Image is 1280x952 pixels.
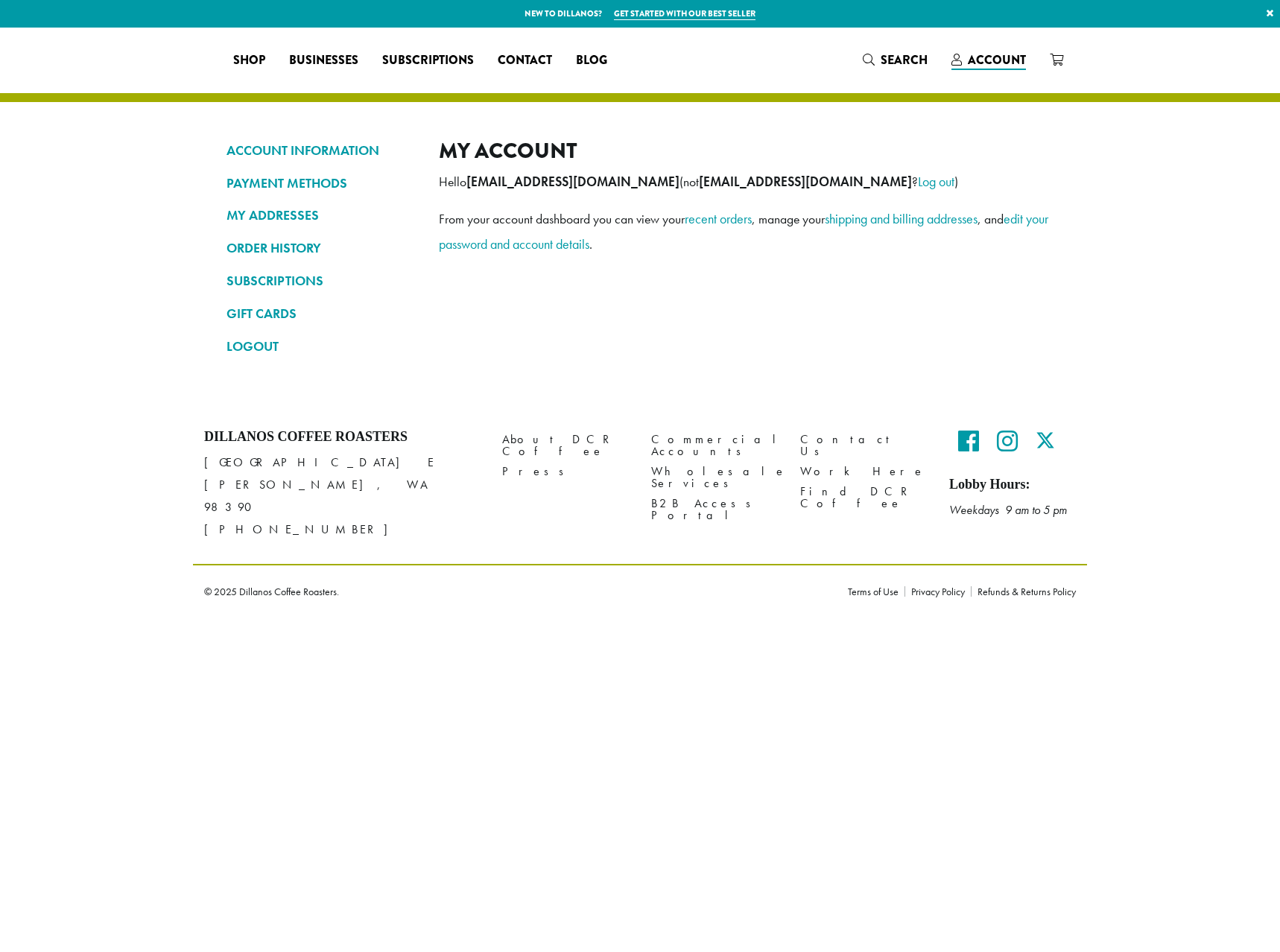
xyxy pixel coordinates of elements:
[226,235,416,261] a: ORDER HISTORY
[825,210,978,227] a: shipping and billing addresses
[226,138,416,163] a: ACCOUNT INFORMATION
[968,51,1026,69] span: Account
[949,477,1076,493] h5: Lobby Hours:
[439,169,1054,194] p: Hello (not ? )
[204,429,480,445] h4: Dillanos Coffee Roasters
[233,51,265,70] span: Shop
[651,429,778,461] a: Commercial Accounts
[204,451,480,541] p: [GEOGRAPHIC_DATA] E [PERSON_NAME], WA 98390 [PHONE_NUMBER]
[614,7,755,20] a: Get started with our best seller
[226,203,416,228] a: MY ADDRESSES
[439,138,1054,164] h2: My account
[439,206,1054,257] p: From your account dashboard you can view your , manage your , and .
[502,462,629,482] a: Press
[221,48,277,72] a: Shop
[651,494,778,526] a: B2B Access Portal
[848,586,904,597] a: Terms of Use
[226,171,416,196] a: PAYMENT METHODS
[226,138,416,371] nav: Account pages
[226,301,416,326] a: GIFT CARDS
[685,210,752,227] a: recent orders
[904,586,971,597] a: Privacy Policy
[466,174,679,190] strong: [EMAIL_ADDRESS][DOMAIN_NAME]
[800,429,927,461] a: Contact Us
[800,462,927,482] a: Work Here
[226,334,416,359] a: LOGOUT
[800,482,927,514] a: Find DCR Coffee
[949,502,1067,518] em: Weekdays 9 am to 5 pm
[971,586,1076,597] a: Refunds & Returns Policy
[699,174,912,190] strong: [EMAIL_ADDRESS][DOMAIN_NAME]
[918,173,954,190] a: Log out
[498,51,552,70] span: Contact
[502,429,629,461] a: About DCR Coffee
[289,51,358,70] span: Businesses
[881,51,928,69] span: Search
[851,48,940,72] a: Search
[651,462,778,494] a: Wholesale Services
[204,586,826,597] p: © 2025 Dillanos Coffee Roasters.
[382,51,474,70] span: Subscriptions
[226,268,416,293] a: SUBSCRIPTIONS
[576,51,607,70] span: Blog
